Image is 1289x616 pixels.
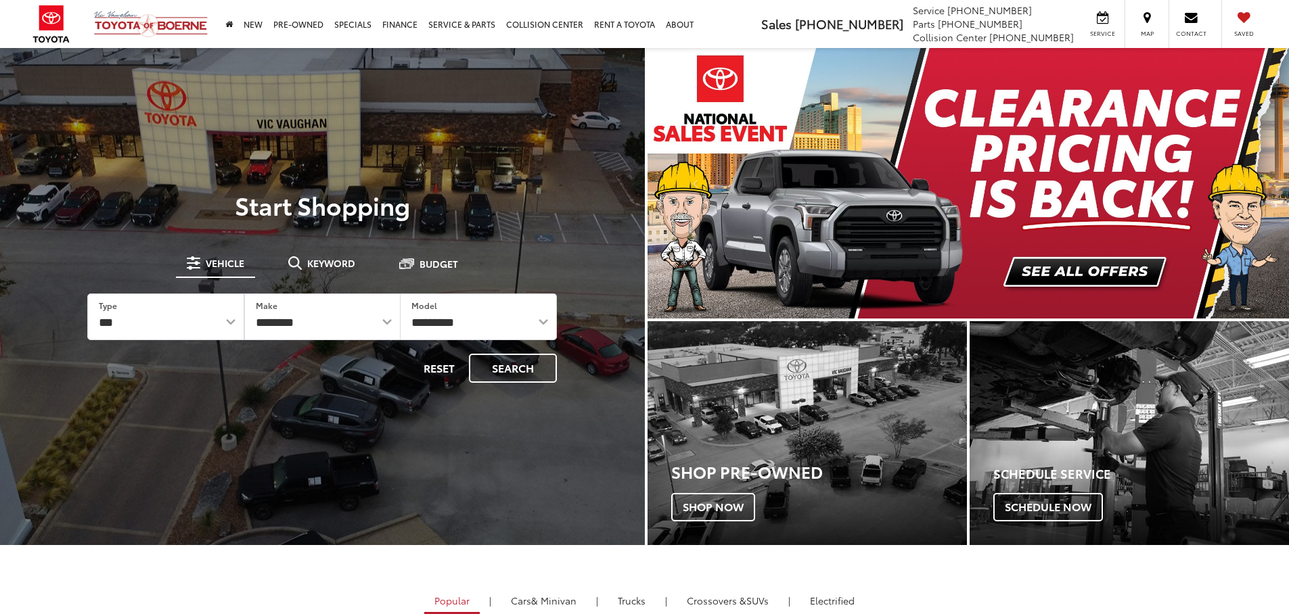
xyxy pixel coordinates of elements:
[671,493,755,521] span: Shop Now
[648,321,967,545] div: Toyota
[206,258,244,268] span: Vehicle
[469,354,557,383] button: Search
[648,75,744,291] button: Click to view previous picture.
[970,321,1289,545] div: Toyota
[662,594,671,607] li: |
[57,191,588,218] p: Start Shopping
[677,589,779,612] a: SUVs
[800,589,865,612] a: Electrified
[993,467,1289,481] h4: Schedule Service
[1176,29,1206,38] span: Contact
[531,594,576,607] span: & Minivan
[913,3,945,17] span: Service
[687,594,746,607] span: Crossovers &
[1193,75,1289,291] button: Click to view next picture.
[785,594,794,607] li: |
[99,300,117,311] label: Type
[486,594,495,607] li: |
[307,258,355,268] span: Keyword
[970,321,1289,545] a: Schedule Service Schedule Now
[913,30,987,44] span: Collision Center
[1087,29,1118,38] span: Service
[795,15,903,32] span: [PHONE_NUMBER]
[412,354,466,383] button: Reset
[501,589,587,612] a: Cars
[93,10,208,38] img: Vic Vaughan Toyota of Boerne
[989,30,1074,44] span: [PHONE_NUMBER]
[761,15,792,32] span: Sales
[938,17,1022,30] span: [PHONE_NUMBER]
[424,589,480,614] a: Popular
[993,493,1103,521] span: Schedule Now
[1229,29,1259,38] span: Saved
[593,594,602,607] li: |
[420,259,458,268] span: Budget
[947,3,1032,17] span: [PHONE_NUMBER]
[648,321,967,545] a: Shop Pre-Owned Shop Now
[913,17,935,30] span: Parts
[671,463,967,480] h3: Shop Pre-Owned
[411,300,437,311] label: Model
[608,589,656,612] a: Trucks
[1132,29,1162,38] span: Map
[256,300,277,311] label: Make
